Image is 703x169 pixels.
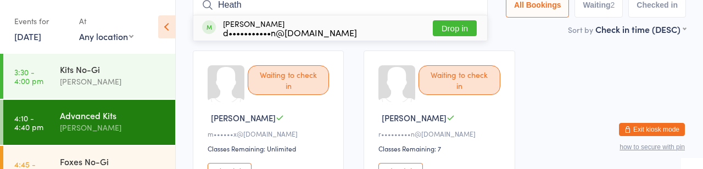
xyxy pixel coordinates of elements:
div: Waiting to check in [419,65,500,95]
div: Advanced Kits [60,109,166,121]
time: 4:10 - 4:40 pm [14,114,43,131]
span: [PERSON_NAME] [382,112,447,123]
button: Drop in [433,20,477,36]
div: r•••••••••n@[DOMAIN_NAME] [378,129,503,138]
div: [PERSON_NAME] [60,121,166,134]
div: Kits No-Gi [60,63,166,75]
div: [PERSON_NAME] [60,75,166,88]
div: d•••••••••••n@[DOMAIN_NAME] [223,28,357,37]
div: Any location [79,30,133,42]
div: Foxes No-Gi [60,155,166,167]
a: 3:30 -4:00 pmKits No-Gi[PERSON_NAME] [3,54,175,99]
div: Waiting to check in [248,65,329,95]
time: 3:30 - 4:00 pm [14,67,43,85]
div: At [79,12,133,30]
div: Events for [14,12,68,30]
button: Exit kiosk mode [619,123,685,136]
div: Classes Remaining: 7 [378,144,503,153]
button: how to secure with pin [620,143,685,151]
a: [DATE] [14,30,41,42]
div: Classes Remaining: Unlimited [208,144,332,153]
div: [PERSON_NAME] [223,19,357,37]
label: Sort by [568,24,593,35]
span: [PERSON_NAME] [211,112,276,123]
div: Check in time (DESC) [595,23,686,35]
div: 2 [611,1,615,9]
a: 4:10 -4:40 pmAdvanced Kits[PERSON_NAME] [3,100,175,145]
div: m••••••x@[DOMAIN_NAME] [208,129,332,138]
